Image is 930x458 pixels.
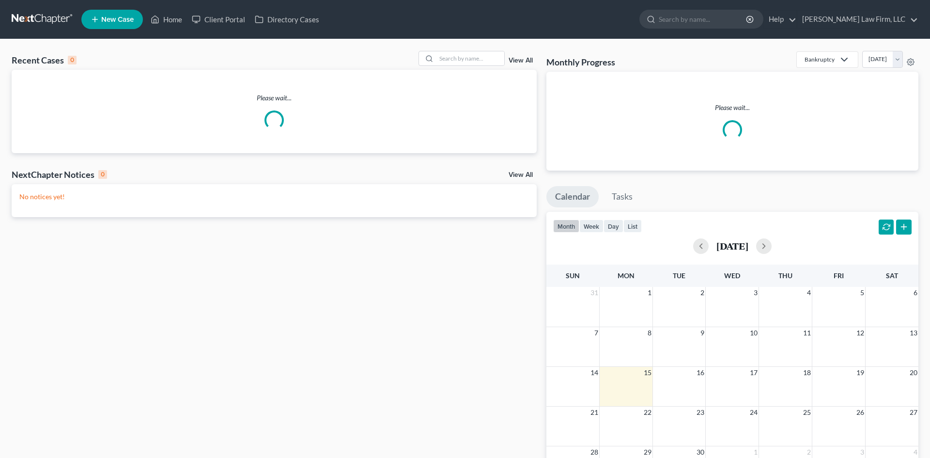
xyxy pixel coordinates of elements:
span: 8 [647,327,652,339]
span: 10 [749,327,759,339]
h3: Monthly Progress [546,56,615,68]
a: View All [509,57,533,64]
a: Calendar [546,186,599,207]
h2: [DATE] [716,241,748,251]
span: 15 [643,367,652,379]
span: 19 [855,367,865,379]
span: Fri [834,271,844,280]
span: 14 [589,367,599,379]
span: 1 [647,287,652,299]
p: No notices yet! [19,192,529,202]
span: New Case [101,16,134,23]
input: Search by name... [659,10,747,28]
span: 2 [806,446,812,458]
span: 7 [593,327,599,339]
span: Sat [886,271,898,280]
div: 0 [68,56,77,64]
a: [PERSON_NAME] Law Firm, LLC [797,11,918,28]
span: 23 [696,407,705,418]
span: 2 [699,287,705,299]
a: Help [764,11,796,28]
span: 31 [589,287,599,299]
span: 21 [589,407,599,418]
span: 22 [643,407,652,418]
span: Sun [566,271,580,280]
span: 26 [855,407,865,418]
a: View All [509,172,533,178]
span: 5 [859,287,865,299]
span: 3 [859,446,865,458]
span: 4 [806,287,812,299]
span: 27 [909,407,918,418]
a: Tasks [603,186,641,207]
p: Please wait... [12,93,537,103]
button: month [553,220,579,233]
a: Directory Cases [250,11,324,28]
button: week [579,220,604,233]
div: 0 [98,170,107,179]
p: Please wait... [554,103,911,112]
span: 12 [855,327,865,339]
span: Tue [673,271,685,280]
button: day [604,220,623,233]
a: Home [146,11,187,28]
button: list [623,220,642,233]
span: 18 [802,367,812,379]
span: Thu [778,271,792,280]
span: 11 [802,327,812,339]
span: 13 [909,327,918,339]
span: 25 [802,407,812,418]
span: 24 [749,407,759,418]
span: 6 [913,287,918,299]
span: 20 [909,367,918,379]
div: NextChapter Notices [12,169,107,180]
div: Bankruptcy [805,55,835,63]
span: 4 [913,446,918,458]
span: 16 [696,367,705,379]
span: Mon [618,271,635,280]
span: Wed [724,271,740,280]
span: 3 [753,287,759,299]
span: 29 [643,446,652,458]
a: Client Portal [187,11,250,28]
span: 17 [749,367,759,379]
input: Search by name... [436,51,504,65]
span: 1 [753,446,759,458]
div: Recent Cases [12,54,77,66]
span: 28 [589,446,599,458]
span: 9 [699,327,705,339]
span: 30 [696,446,705,458]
